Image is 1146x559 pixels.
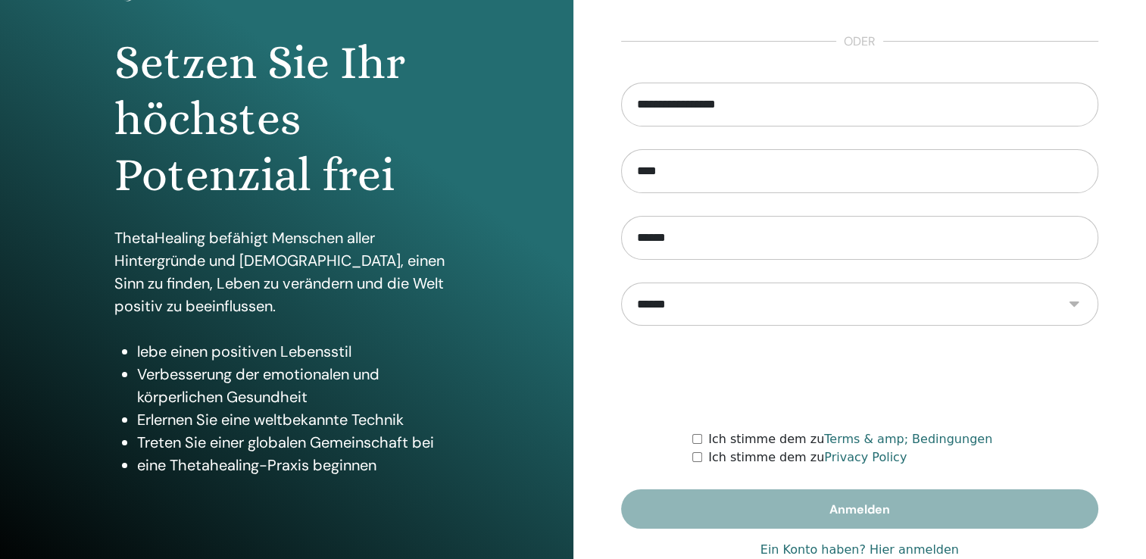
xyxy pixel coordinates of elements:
[836,33,883,51] span: oder
[137,431,458,454] li: Treten Sie einer globalen Gemeinschaft bei
[137,340,458,363] li: lebe einen positiven Lebensstil
[760,541,959,559] a: Ein Konto haben? Hier anmelden
[137,363,458,408] li: Verbesserung der emotionalen und körperlichen Gesundheit
[114,226,458,317] p: ThetaHealing befähigt Menschen aller Hintergründe und [DEMOGRAPHIC_DATA], einen Sinn zu finden, L...
[708,448,907,467] label: Ich stimme dem zu
[708,430,992,448] label: Ich stimme dem zu
[137,454,458,476] li: eine Thetahealing-Praxis beginnen
[137,408,458,431] li: Erlernen Sie eine weltbekannte Technik
[114,35,458,204] h1: Setzen Sie Ihr höchstes Potenzial frei
[824,432,992,446] a: Terms & amp; Bedingungen
[824,450,907,464] a: Privacy Policy
[745,348,975,408] iframe: reCAPTCHA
